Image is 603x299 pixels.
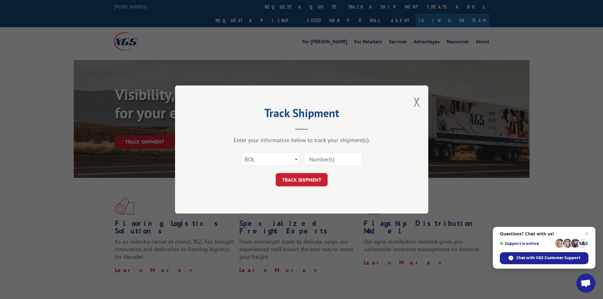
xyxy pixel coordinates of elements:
[500,231,588,236] span: Questions? Chat with us!
[583,230,591,238] span: Close chat
[304,153,362,166] input: Number(s)
[276,173,328,186] button: TRACK SHIPMENT
[516,255,580,261] span: Chat with XGS Customer Support
[500,252,588,264] div: Chat with XGS Customer Support
[500,241,553,246] span: Support is online
[576,274,595,293] div: Open chat
[413,93,420,110] button: Close modal
[207,136,397,144] div: Enter your information below to track your shipment(s).
[207,109,397,121] h2: Track Shipment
